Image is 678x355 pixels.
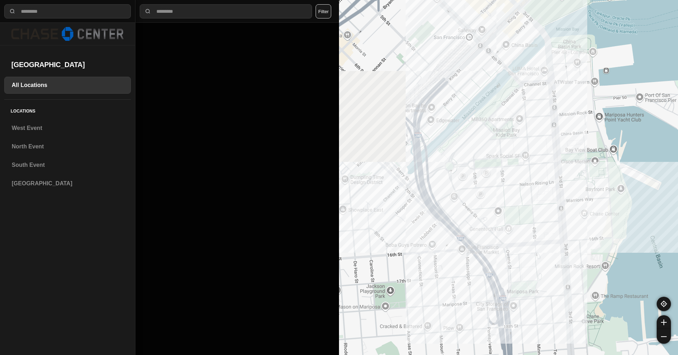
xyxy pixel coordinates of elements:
button: zoom-out [657,329,671,344]
button: zoom-in [657,315,671,329]
h5: Locations [4,100,131,120]
img: zoom-out [661,334,667,339]
img: logo [11,27,124,41]
a: [GEOGRAPHIC_DATA] [4,175,131,192]
h3: South Event [12,161,123,169]
a: West Event [4,120,131,137]
a: All Locations [4,77,131,94]
img: recenter [661,301,667,307]
button: recenter [657,297,671,311]
h3: North Event [12,142,123,151]
h3: [GEOGRAPHIC_DATA] [12,179,123,188]
img: zoom-in [661,319,667,325]
h3: All Locations [12,81,123,89]
img: search [9,8,16,15]
a: North Event [4,138,131,155]
h3: West Event [12,124,123,132]
button: Filter [316,4,331,18]
a: South Event [4,157,131,174]
h2: [GEOGRAPHIC_DATA] [11,60,124,70]
img: search [144,8,151,15]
